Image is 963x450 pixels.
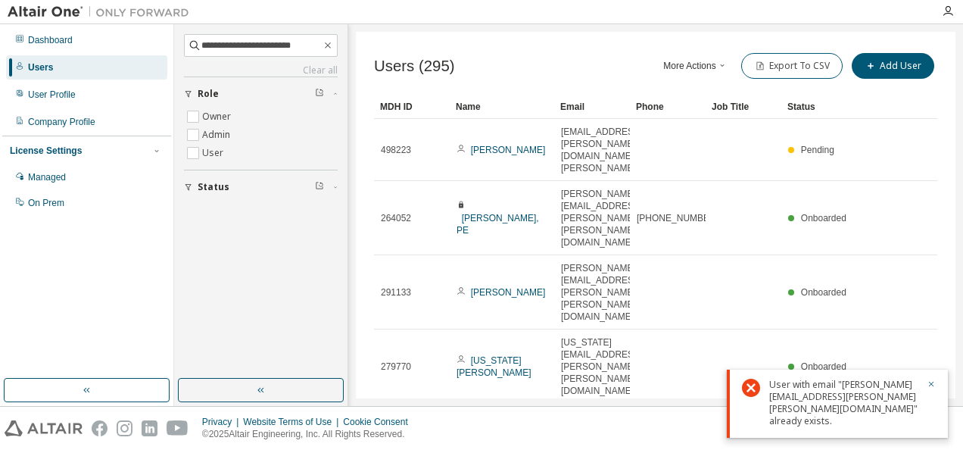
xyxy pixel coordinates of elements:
span: Onboarded [801,213,846,223]
img: linkedin.svg [142,420,157,436]
span: Pending [801,145,834,155]
div: Dashboard [28,34,73,46]
span: [US_STATE][EMAIL_ADDRESS][PERSON_NAME][PERSON_NAME][DOMAIN_NAME] [561,336,642,397]
div: MDH ID [380,95,444,119]
span: [PHONE_NUMBER] [637,212,718,224]
span: Users (295) [374,58,455,75]
span: [PERSON_NAME][EMAIL_ADDRESS][PERSON_NAME][PERSON_NAME][DOMAIN_NAME] [561,188,642,248]
label: User [202,144,226,162]
div: Job Title [712,95,775,119]
div: Users [28,61,53,73]
div: Managed [28,171,66,183]
span: Status [198,181,229,193]
div: Cookie Consent [343,416,416,428]
button: Add User [852,53,934,79]
span: Role [198,88,219,100]
div: Name [456,95,548,119]
label: Admin [202,126,233,144]
div: Website Terms of Use [243,416,343,428]
div: Email [560,95,624,119]
span: [EMAIL_ADDRESS][PERSON_NAME][DOMAIN_NAME][PERSON_NAME] [561,126,642,174]
span: Onboarded [801,361,846,372]
div: Company Profile [28,116,95,128]
span: Onboarded [801,287,846,298]
span: 264052 [381,212,411,224]
div: Status [787,95,851,119]
a: [US_STATE][PERSON_NAME] [457,355,531,378]
span: 498223 [381,144,411,156]
button: More Actions [659,53,732,79]
div: Phone [636,95,700,119]
span: [PERSON_NAME][EMAIL_ADDRESS][PERSON_NAME][PERSON_NAME][DOMAIN_NAME] [561,262,642,323]
div: User with email "[PERSON_NAME][EMAIL_ADDRESS][PERSON_NAME][PERSON_NAME][DOMAIN_NAME]" already exi... [769,379,918,427]
img: altair_logo.svg [5,420,83,436]
img: Altair One [8,5,197,20]
span: 291133 [381,286,411,298]
a: Clear all [184,64,338,77]
a: [PERSON_NAME] [471,145,546,155]
div: Privacy [202,416,243,428]
a: [PERSON_NAME], PE [457,213,539,236]
button: Role [184,77,338,111]
div: License Settings [10,145,82,157]
div: On Prem [28,197,64,209]
img: instagram.svg [117,420,132,436]
div: User Profile [28,89,76,101]
img: youtube.svg [167,420,189,436]
button: Export To CSV [741,53,843,79]
p: © 2025 Altair Engineering, Inc. All Rights Reserved. [202,428,417,441]
button: Status [184,170,338,204]
span: Clear filter [315,181,324,193]
span: Clear filter [315,88,324,100]
img: facebook.svg [92,420,108,436]
span: 279770 [381,361,411,373]
label: Owner [202,108,234,126]
a: [PERSON_NAME] [471,287,546,298]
